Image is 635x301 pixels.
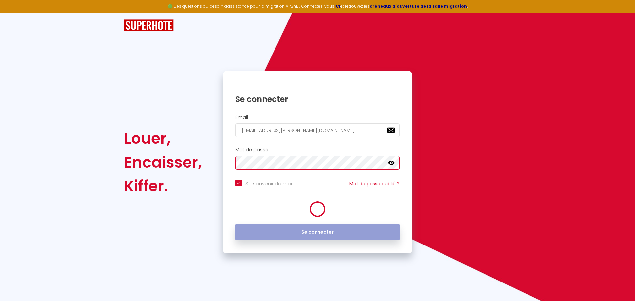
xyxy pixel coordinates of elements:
[235,147,400,153] h2: Mot de passe
[235,115,400,120] h2: Email
[349,180,400,187] a: Mot de passe oublié ?
[124,174,202,198] div: Kiffer.
[124,127,202,150] div: Louer,
[370,3,467,9] a: créneaux d'ouverture de la salle migration
[334,3,340,9] a: ICI
[235,94,400,104] h1: Se connecter
[124,19,174,32] img: SuperHote logo
[124,150,202,174] div: Encaisser,
[235,123,400,137] input: Ton Email
[5,3,25,22] button: Ouvrir le widget de chat LiveChat
[235,224,400,241] button: Se connecter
